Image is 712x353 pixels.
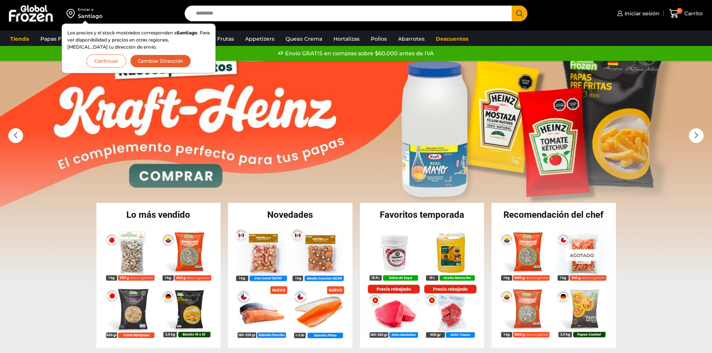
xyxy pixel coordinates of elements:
div: Previous slide [8,128,23,143]
h2: Favoritos temporada [360,210,484,219]
div: Enviar a [78,7,102,12]
h2: Recomendación del chef [491,210,616,219]
a: Appetizers [241,32,278,46]
a: Papas Fritas [37,32,77,46]
h2: Lo más vendido [96,210,221,219]
a: Tienda [6,32,33,46]
span: Iniciar sesión [623,10,660,17]
a: Abarrotes [394,32,428,46]
a: Pollos [367,32,391,46]
p: Agotado [565,249,599,261]
div: Santiago [78,12,102,20]
a: Queso Crema [282,32,326,46]
p: Los precios y el stock mostrados corresponden a . Para ver disponibilidad y precios en otras regi... [67,29,210,51]
button: Cambiar Dirección [130,55,191,68]
span: 0 [676,8,682,14]
a: Hortalizas [330,32,363,46]
div: Next slide [689,128,704,143]
img: address-field-icon.svg [67,7,78,20]
a: 0 Carrito [667,5,705,22]
a: Iniciar sesión [615,6,660,21]
span: Carrito [682,10,703,17]
button: Search button [512,6,527,21]
button: Continuar [86,55,126,68]
strong: Santiago [177,30,197,35]
a: Descuentos [432,32,472,46]
h2: Novedades [228,210,352,219]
